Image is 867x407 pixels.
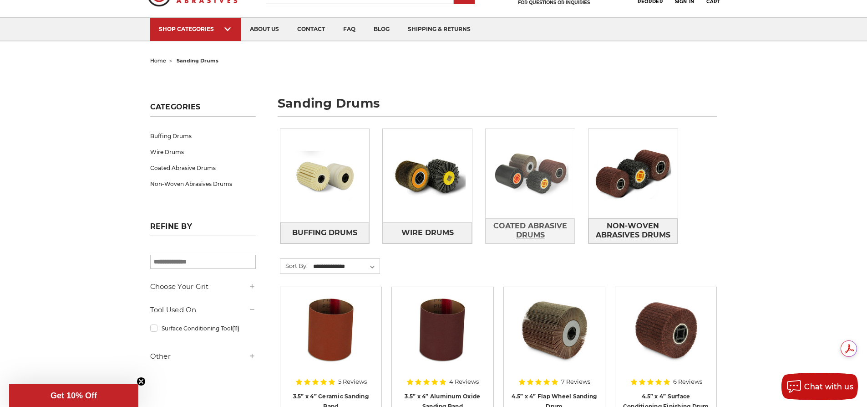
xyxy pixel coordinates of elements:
span: sanding drums [177,57,218,64]
h1: sanding drums [278,97,717,117]
a: faq [334,18,365,41]
label: Sort By: [280,259,308,273]
span: 6 Reviews [673,379,702,385]
div: SHOP CATEGORIES [159,26,232,32]
img: 4.5 Inch Surface Conditioning Finishing Drum [629,294,702,366]
span: 7 Reviews [561,379,590,385]
a: Non-Woven Abrasives Drums [150,176,256,192]
h5: Choose Your Grit [150,281,256,292]
a: Non-Woven Abrasives Drums [588,218,678,243]
button: Chat with us [781,373,858,400]
img: 3.5x4 inch sanding band for expanding rubber drum [406,294,479,366]
span: Buffing Drums [292,225,357,241]
span: (11) [232,325,239,332]
a: blog [365,18,399,41]
span: 5 Reviews [338,379,367,385]
h5: Refine by [150,222,256,236]
img: Coated Abrasive Drums [486,142,575,205]
a: 4.5 inch x 4 inch flap wheel sanding drum [510,294,598,382]
a: 3.5x4 inch ceramic sanding band for expanding rubber drum [287,294,375,382]
span: Chat with us [804,382,853,391]
a: Wire Drums [383,222,472,243]
span: Get 10% Off [51,391,97,400]
a: 3.5x4 inch sanding band for expanding rubber drum [398,294,487,382]
img: Buffing Drums [280,144,370,207]
select: Sort By: [312,260,380,273]
h5: Other [150,351,256,362]
img: Non-Woven Abrasives Drums [588,142,678,205]
a: contact [288,18,334,41]
h5: Categories [150,103,256,117]
a: shipping & returns [399,18,480,41]
img: Wire Drums [383,131,472,221]
span: 4 Reviews [449,379,479,385]
a: Coated Abrasive Drums [150,160,256,176]
a: Coated Abrasive Drums [486,218,575,243]
a: Buffing Drums [280,222,370,243]
span: Wire Drums [401,225,454,241]
img: 3.5x4 inch ceramic sanding band for expanding rubber drum [294,294,367,366]
button: Close teaser [137,377,146,386]
h5: Tool Used On [150,304,256,315]
a: Surface Conditioning Tool [150,320,256,336]
div: Get 10% OffClose teaser [9,384,138,407]
a: about us [241,18,288,41]
a: home [150,57,166,64]
a: Wire Drums [150,144,256,160]
img: 4.5 inch x 4 inch flap wheel sanding drum [518,294,591,366]
a: Buffing Drums [150,128,256,144]
a: 4.5 Inch Surface Conditioning Finishing Drum [622,294,710,382]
